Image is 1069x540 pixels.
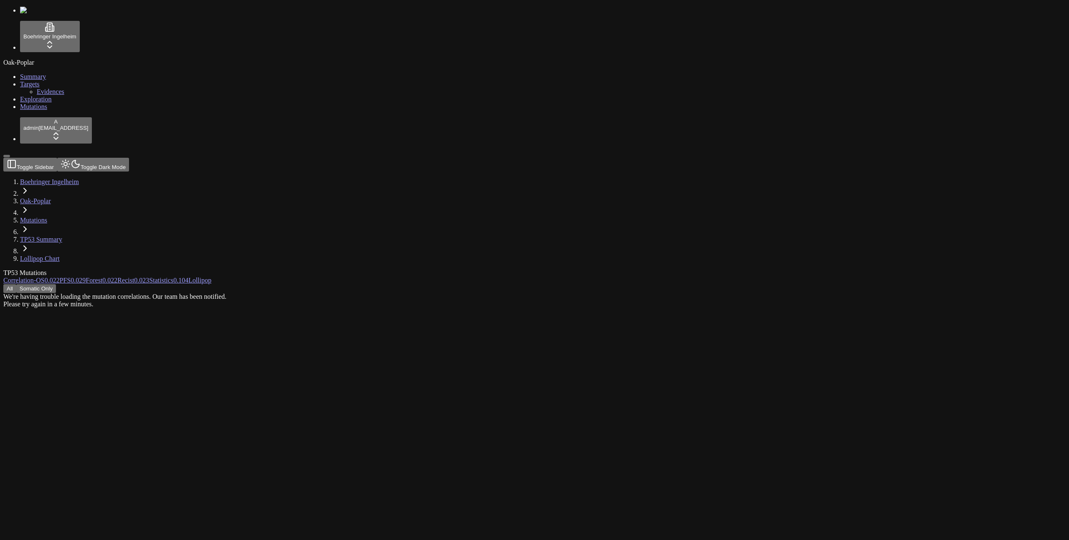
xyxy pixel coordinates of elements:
a: Targets [20,81,40,88]
span: admin [23,125,38,131]
button: Toggle Sidebar [3,158,57,172]
a: Correlation- [3,277,36,284]
span: Correlation [3,277,34,284]
span: 0.022 [102,277,117,284]
a: Forest0.022 [86,277,117,284]
span: Forest [86,277,102,284]
a: Exploration [20,96,52,103]
span: Toggle Sidebar [17,164,54,170]
span: 0.022 [45,277,60,284]
span: Recist [117,277,134,284]
div: We're having trouble loading the mutation correlations. Our team has been notified. Please try ag... [3,293,985,308]
a: Recist0.023 [117,277,149,284]
button: Toggle Dark Mode [57,158,129,172]
a: Boehringer Ingelheim [20,178,79,185]
span: [EMAIL_ADDRESS] [38,125,88,131]
a: Oak-Poplar [20,197,51,204]
span: - [34,277,36,284]
a: Mutations [20,103,47,110]
span: Toggle Dark Mode [81,164,126,170]
a: Lollipop Chart [20,255,60,262]
span: OS [36,277,44,284]
span: 0.104 [173,277,188,284]
button: Somatic Only [16,284,56,293]
span: PFS [60,277,71,284]
button: Boehringer Ingelheim [20,21,80,52]
span: A [54,119,58,125]
a: Mutations [20,217,47,224]
button: All [3,284,16,293]
a: Summary [20,73,46,80]
nav: breadcrumb [3,178,985,262]
div: Oak-Poplar [3,59,1066,66]
span: Boehringer Ingelheim [23,33,76,40]
span: 0.023 [134,277,149,284]
img: Numenos [20,7,52,14]
a: Statistics0.104 [149,277,188,284]
span: 0.029 [71,277,86,284]
div: TP53 Mutations [3,269,985,277]
a: TP53 Summary [20,236,62,243]
button: Toggle Sidebar [3,155,10,157]
a: Lollipop [188,277,211,284]
a: PFS0.029 [60,277,86,284]
button: Aadmin[EMAIL_ADDRESS] [20,117,92,144]
a: OS0.022 [36,277,59,284]
span: Statistics [149,277,173,284]
a: Evidences [37,88,64,95]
